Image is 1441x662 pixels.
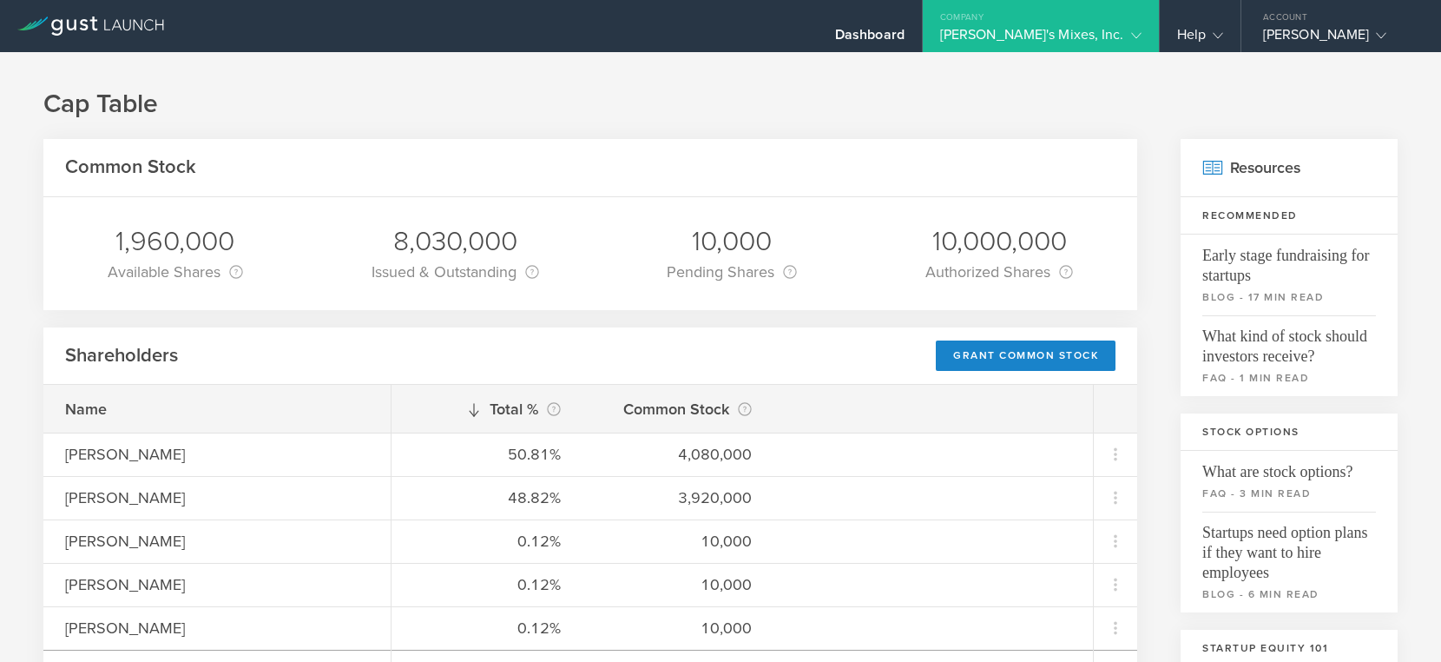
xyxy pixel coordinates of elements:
h3: Stock Options [1181,414,1398,451]
span: What are stock options? [1202,451,1376,482]
div: 8,030,000 [372,223,539,260]
div: Common Stock [604,397,752,421]
div: 10,000 [604,573,752,596]
iframe: Chat Widget [1354,579,1441,662]
div: 3,920,000 [604,487,752,509]
div: Issued & Outstanding [372,260,539,284]
h3: Recommended [1181,197,1398,235]
small: blog - 17 min read [1202,289,1376,305]
h2: Common Stock [65,155,196,180]
div: 10,000 [604,617,752,639]
div: Dashboard [835,26,905,52]
a: What are stock options?faq - 3 min read [1181,451,1398,512]
h2: Shareholders [65,343,178,368]
div: [PERSON_NAME] [65,530,369,553]
h1: Cap Table [43,87,1398,122]
div: [PERSON_NAME] [65,617,369,639]
div: 10,000 [667,223,797,260]
div: 1,960,000 [108,223,243,260]
a: Early stage fundraising for startupsblog - 17 min read [1181,235,1398,315]
div: Available Shares [108,260,243,284]
a: Startups need option plans if they want to hire employeesblog - 6 min read [1181,512,1398,612]
div: 50.81% [413,443,561,466]
small: blog - 6 min read [1202,586,1376,602]
span: Startups need option plans if they want to hire employees [1202,512,1376,583]
div: [PERSON_NAME] [1263,26,1411,52]
div: Total % [413,397,561,421]
div: 0.12% [413,573,561,596]
div: Name [65,398,369,420]
div: 10,000,000 [925,223,1073,260]
div: 0.12% [413,617,561,639]
div: Grant Common Stock [936,341,1115,371]
div: Authorized Shares [925,260,1073,284]
h2: Resources [1181,139,1398,197]
div: Pending Shares [667,260,797,284]
div: 4,080,000 [604,443,752,466]
div: [PERSON_NAME] [65,443,369,466]
div: [PERSON_NAME] [65,487,369,509]
div: 0.12% [413,530,561,553]
div: Help [1177,26,1223,52]
span: Early stage fundraising for startups [1202,235,1376,286]
div: 10,000 [604,530,752,553]
div: [PERSON_NAME] [65,573,369,596]
small: faq - 3 min read [1202,486,1376,501]
span: What kind of stock should investors receive? [1202,315,1376,367]
small: faq - 1 min read [1202,370,1376,386]
div: [PERSON_NAME]'s Mixes, Inc. [940,26,1142,52]
a: What kind of stock should investors receive?faq - 1 min read [1181,315,1398,396]
div: 48.82% [413,487,561,509]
